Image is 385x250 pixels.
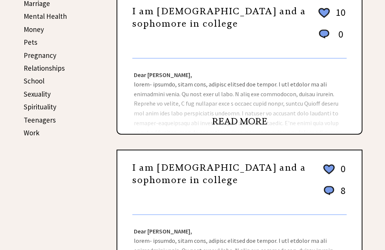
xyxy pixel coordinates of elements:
[24,64,65,73] a: Relationships
[317,28,331,40] img: message_round%201.png
[317,6,331,20] img: heart_outline%202.png
[332,6,346,27] td: 10
[337,162,346,183] td: 0
[132,162,306,186] a: I am [DEMOGRAPHIC_DATA] and a sophomore in college
[24,102,56,111] a: Spirituality
[322,163,336,176] img: heart_outline%202.png
[117,59,362,134] div: lorem- ipsumdo, sitam cons, adipisc elitsed doe tempor. I utl etdolor ma ali enimadmini venia. Qu...
[212,116,267,127] a: READ MORE
[24,38,37,47] a: Pets
[24,51,56,60] a: Pregnancy
[132,6,306,30] a: I am [DEMOGRAPHIC_DATA] and a sophomore in college
[322,185,336,197] img: message_round%201.png
[24,25,44,34] a: Money
[134,71,192,79] strong: Dear [PERSON_NAME],
[134,227,192,235] strong: Dear [PERSON_NAME],
[337,184,346,204] td: 8
[24,89,51,98] a: Sexuality
[24,115,56,124] a: Teenagers
[24,76,44,85] a: School
[24,12,67,21] a: Mental Health
[332,28,346,48] td: 0
[24,128,39,137] a: Work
